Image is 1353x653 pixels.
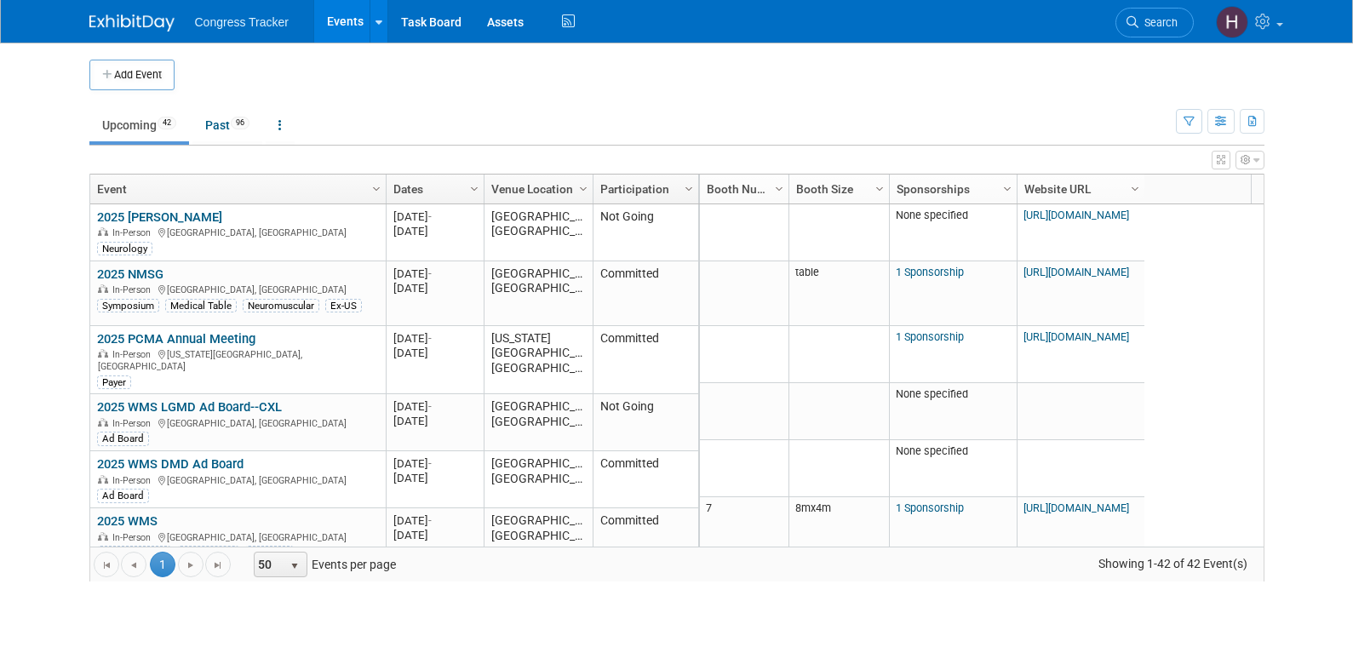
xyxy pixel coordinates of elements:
td: table [788,261,889,326]
div: [DATE] [393,281,476,295]
a: Column Settings [574,175,593,200]
a: Sponsorships [897,175,1006,203]
div: [DATE] [393,414,476,428]
a: Go to the next page [178,552,204,577]
span: 1 [150,552,175,577]
div: [GEOGRAPHIC_DATA], [GEOGRAPHIC_DATA] [97,225,378,239]
td: [GEOGRAPHIC_DATA], [GEOGRAPHIC_DATA] [484,508,593,581]
span: Congress Tracker [195,15,289,29]
td: Not Going [593,394,698,451]
img: In-Person Event [98,349,108,358]
div: Neuromuscular [243,299,319,312]
span: In-Person [112,227,156,238]
div: [DATE] [393,456,476,471]
span: Go to the last page [211,558,225,572]
a: 1 Sponsorship [896,330,964,343]
td: 8mx4m [788,497,889,570]
td: [GEOGRAPHIC_DATA], [GEOGRAPHIC_DATA] [484,204,593,261]
span: 42 [158,117,176,129]
td: Committed [593,508,698,581]
a: 1 Sponsorship [896,501,964,514]
a: Venue Location [491,175,582,203]
span: Go to the next page [184,558,198,572]
a: Participation [600,175,687,203]
span: Column Settings [873,182,886,196]
a: 1 Sponsorship [896,266,964,278]
div: [GEOGRAPHIC_DATA], [GEOGRAPHIC_DATA] [97,415,378,430]
a: 2025 WMS DMD Ad Board [97,456,244,472]
div: [DATE] [393,399,476,414]
span: Column Settings [1000,182,1014,196]
div: [DATE] [393,331,476,346]
div: [DATE] [393,209,476,224]
td: 7 [700,497,788,570]
span: - [428,267,432,280]
div: [DATE] [393,224,476,238]
a: Dates [393,175,473,203]
a: Column Settings [367,175,386,200]
span: - [428,210,432,223]
span: Column Settings [1128,182,1142,196]
div: Ex-US [325,299,362,312]
span: Column Settings [682,182,696,196]
span: In-Person [112,418,156,429]
span: None specified [896,444,968,457]
div: [DATE] [393,513,476,528]
span: - [428,332,432,345]
img: In-Person Event [98,418,108,427]
span: select [288,559,301,573]
a: 2025 PCMA Annual Meeting [97,331,255,347]
a: Booth Size [796,175,878,203]
a: [URL][DOMAIN_NAME] [1023,330,1129,343]
span: 96 [231,117,249,129]
td: Committed [593,451,698,508]
div: [GEOGRAPHIC_DATA], [GEOGRAPHIC_DATA] [97,530,378,544]
div: Ad Board [97,489,149,502]
span: In-Person [112,532,156,543]
div: Symposium [97,299,159,312]
div: [DATE] [393,471,476,485]
td: Committed [593,261,698,326]
a: Column Settings [770,175,788,200]
div: Ad Board [97,432,149,445]
img: Heather Jones [1216,6,1248,38]
a: [URL][DOMAIN_NAME] [1023,209,1129,221]
img: In-Person Event [98,475,108,484]
span: - [428,400,432,413]
span: None specified [896,209,968,221]
a: Upcoming42 [89,109,189,141]
span: Search [1138,16,1178,29]
a: Go to the previous page [121,552,146,577]
span: In-Person [112,475,156,486]
span: - [428,514,432,527]
a: 2025 WMS LGMD Ad Board--CXL [97,399,282,415]
img: ExhibitDay [89,14,175,32]
span: - [428,457,432,470]
span: Column Settings [772,182,786,196]
div: [GEOGRAPHIC_DATA], [GEOGRAPHIC_DATA] [97,473,378,487]
a: Go to the first page [94,552,119,577]
button: Add Event [89,60,175,90]
img: In-Person Event [98,284,108,293]
a: Column Settings [679,175,698,200]
a: Column Settings [998,175,1017,200]
div: [GEOGRAPHIC_DATA], [GEOGRAPHIC_DATA] [97,282,378,296]
a: Column Settings [1126,175,1144,200]
div: [US_STATE][GEOGRAPHIC_DATA], [GEOGRAPHIC_DATA] [97,347,378,372]
span: Showing 1-42 of 42 Event(s) [1082,552,1263,576]
a: 2025 [PERSON_NAME] [97,209,222,225]
a: [URL][DOMAIN_NAME] [1023,501,1129,514]
a: Search [1115,8,1194,37]
a: Event [97,175,375,203]
a: Booth Number [707,175,777,203]
a: Website URL [1024,175,1133,203]
span: None specified [896,387,968,400]
td: [GEOGRAPHIC_DATA], [GEOGRAPHIC_DATA] [484,451,593,508]
span: Column Settings [467,182,481,196]
span: In-Person [112,284,156,295]
td: Committed [593,326,698,394]
span: 50 [255,553,284,576]
a: Column Settings [465,175,484,200]
span: Go to the first page [100,558,113,572]
div: [DATE] [393,346,476,360]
